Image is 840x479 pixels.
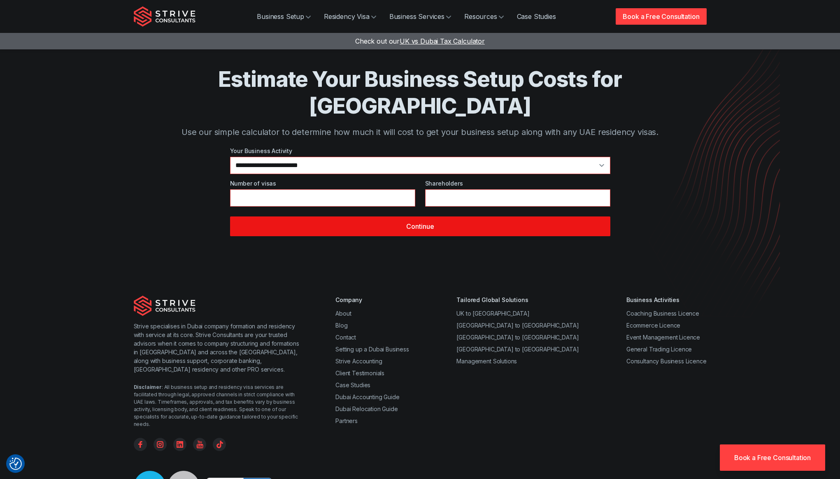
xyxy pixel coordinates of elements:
[456,346,579,353] a: [GEOGRAPHIC_DATA] to [GEOGRAPHIC_DATA]
[335,346,409,353] a: Setting up a Dubai Business
[134,384,162,390] strong: Disclaimer
[167,126,674,138] p: Use our simple calculator to determine how much it will cost to get your business setup along wit...
[720,444,825,471] a: Book a Free Consultation
[626,310,699,317] a: Coaching Business Licence
[9,458,22,470] img: Revisit consent button
[167,66,674,119] h1: Estimate Your Business Setup Costs for [GEOGRAPHIC_DATA]
[335,405,398,412] a: Dubai Relocation Guide
[456,295,579,304] div: Tailored Global Solutions
[626,334,700,341] a: Event Management Licence
[134,6,195,27] img: Strive Consultants
[250,8,317,25] a: Business Setup
[335,381,370,388] a: Case Studies
[213,438,226,451] a: TikTok
[335,310,351,317] a: About
[134,438,147,451] a: Facebook
[230,146,610,155] label: Your Business Activity
[456,310,529,317] a: UK to [GEOGRAPHIC_DATA]
[456,322,579,329] a: [GEOGRAPHIC_DATA] to [GEOGRAPHIC_DATA]
[317,8,383,25] a: Residency Visa
[335,322,347,329] a: Blog
[335,393,399,400] a: Dubai Accounting Guide
[173,438,186,451] a: Linkedin
[134,295,195,316] img: Strive Consultants
[230,216,610,236] button: Continue
[456,358,517,365] a: Management Solutions
[335,358,382,365] a: Strive Accounting
[230,179,415,188] label: Number of visas
[400,37,485,45] span: UK vs Dubai Tax Calculator
[626,358,707,365] a: Consultancy Business Licence
[510,8,563,25] a: Case Studies
[626,295,707,304] div: Business Activities
[335,370,384,377] a: Client Testimonials
[626,346,692,353] a: General Trading Licence
[134,322,303,374] p: Strive specialises in Dubai company formation and residency with service at its core. Strive Cons...
[458,8,510,25] a: Resources
[383,8,458,25] a: Business Services
[355,37,485,45] a: Check out ourUK vs Dubai Tax Calculator
[425,179,610,188] label: Shareholders
[154,438,167,451] a: Instagram
[335,334,356,341] a: Contact
[335,417,358,424] a: Partners
[616,8,706,25] a: Book a Free Consultation
[335,295,409,304] div: Company
[134,384,303,428] div: : All business setup and residency visa services are facilitated through legal, approved channels...
[193,438,206,451] a: YouTube
[626,322,680,329] a: Ecommerce Licence
[456,334,579,341] a: [GEOGRAPHIC_DATA] to [GEOGRAPHIC_DATA]
[9,458,22,470] button: Consent Preferences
